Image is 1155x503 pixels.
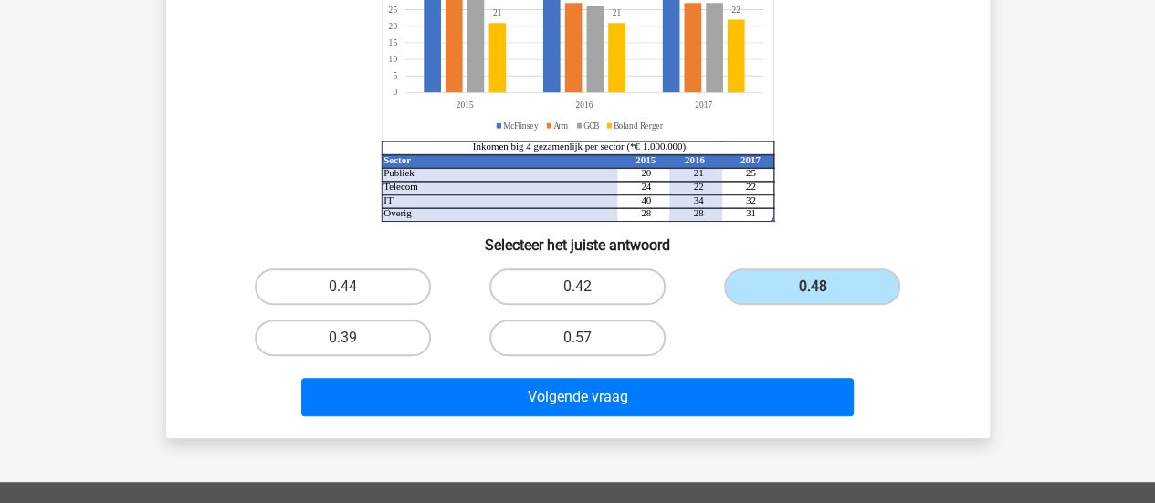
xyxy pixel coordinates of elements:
[745,194,755,205] tspan: 32
[745,181,755,192] tspan: 22
[503,120,539,131] tspan: McFlinsey
[641,181,651,192] tspan: 24
[641,207,651,218] tspan: 28
[472,141,686,152] tspan: Inkomen big 4 gezamenlijk per sector (*€ 1.000.000)
[383,194,394,205] tspan: IT
[383,167,415,178] tspan: Publiek
[383,207,412,218] tspan: Overig
[393,87,397,98] tspan: 0
[489,268,666,305] label: 0.42
[740,154,760,165] tspan: 2017
[383,181,418,192] tspan: Telecom
[583,120,600,131] tspan: GCB
[724,268,900,305] label: 0.48
[489,320,666,356] label: 0.57
[388,54,397,65] tspan: 10
[693,194,703,205] tspan: 34
[383,154,411,165] tspan: Sector
[693,167,703,178] tspan: 21
[388,20,397,31] tspan: 20
[693,207,703,218] tspan: 28
[255,268,431,305] label: 0.44
[693,181,703,192] tspan: 22
[684,154,704,165] tspan: 2016
[635,154,656,165] tspan: 2015
[388,4,397,15] tspan: 25
[301,378,854,416] button: Volgende vraag
[614,120,664,131] tspan: Boland Rerger
[393,70,397,81] tspan: 5
[255,320,431,356] label: 0.39
[456,100,711,110] tspan: 201520162017
[388,37,397,48] tspan: 15
[195,222,961,254] h6: Selecteer het juiste antwoord
[731,4,740,15] tspan: 22
[641,194,651,205] tspan: 40
[745,207,755,218] tspan: 31
[641,167,651,178] tspan: 20
[553,120,568,131] tspan: Arm
[492,7,620,18] tspan: 2121
[745,167,755,178] tspan: 25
